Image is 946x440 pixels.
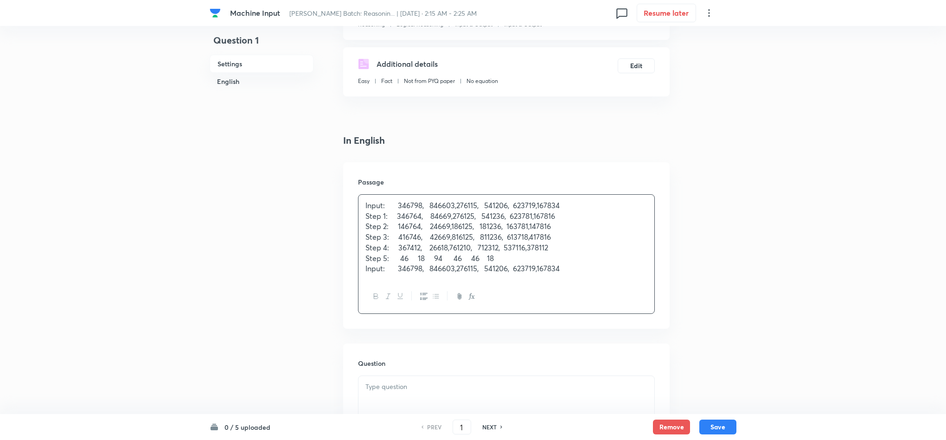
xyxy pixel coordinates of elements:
[210,7,221,19] img: Company Logo
[365,242,647,253] p: Step 4: 367412, 26618,761210, 712312, 537116,378112
[618,58,655,73] button: Edit
[210,55,313,73] h6: Settings
[343,134,670,147] h4: In English
[365,263,647,274] p: Input: 346798, 846603,276115, 541206, 623719,167834
[404,77,455,85] p: Not from PYQ paper
[365,232,647,242] p: Step 3: 416746, 42669,816125, 811236, 613718,417816
[224,422,270,432] h6: 0 / 5 uploaded
[482,423,497,431] h6: NEXT
[365,221,647,232] p: Step 2: 146764, 24669,186125, 181236, 163781,147816
[358,58,369,70] img: questionDetails.svg
[230,8,280,18] span: Machine Input
[381,77,392,85] p: Fact
[365,200,647,211] p: Input: 346798, 846603,276115, 541206, 623719,167834
[377,58,438,70] h5: Additional details
[358,177,655,187] h6: Passage
[210,7,223,19] a: Company Logo
[365,211,647,222] p: Step 1: 346764, 84669,276125, 541236, 623781,167816
[365,253,647,264] p: Step 5: 46 18 94 46 46 18
[653,420,690,434] button: Remove
[358,358,655,368] h6: Question
[467,77,498,85] p: No equation
[699,420,736,434] button: Save
[637,4,696,22] button: Resume later
[210,33,313,55] h4: Question 1
[358,77,370,85] p: Easy
[210,73,313,90] h6: English
[427,423,441,431] h6: PREV
[289,9,477,18] span: [PERSON_NAME] Batch: Reasonin... | [DATE] · 2:15 AM - 2:25 AM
